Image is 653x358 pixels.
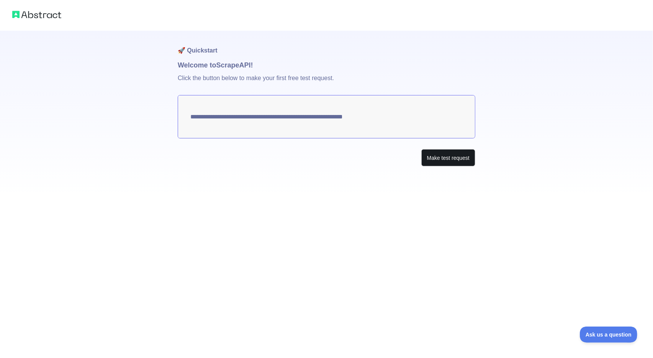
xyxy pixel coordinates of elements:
[178,71,475,95] p: Click the button below to make your first free test request.
[178,60,475,71] h1: Welcome to Scrape API!
[12,9,61,20] img: Abstract logo
[580,327,638,343] iframe: Toggle Customer Support
[178,31,475,60] h1: 🚀 Quickstart
[421,149,475,166] button: Make test request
